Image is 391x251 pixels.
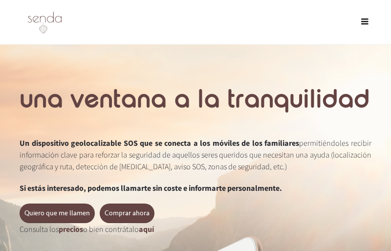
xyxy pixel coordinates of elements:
a: aquí [139,224,154,234]
p: Si estás interesado, podemos llamarte sin coste e informarte personalmente. [20,182,371,194]
h1: una ventana a la tranquilidad [20,81,371,117]
button: Quiero que me llamen [20,204,95,223]
a: Comprar ahora [100,204,154,223]
p: permitiéndoles recibir información clave para reforzar la seguridad de aquellos seres queridos qu... [20,137,371,172]
span: Un dispositivo geolocalizable SOS que se conecta a los móviles de los familiares [20,138,299,148]
p: Consulta los o bien contrátalo [20,223,371,235]
a: precios [59,224,83,234]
